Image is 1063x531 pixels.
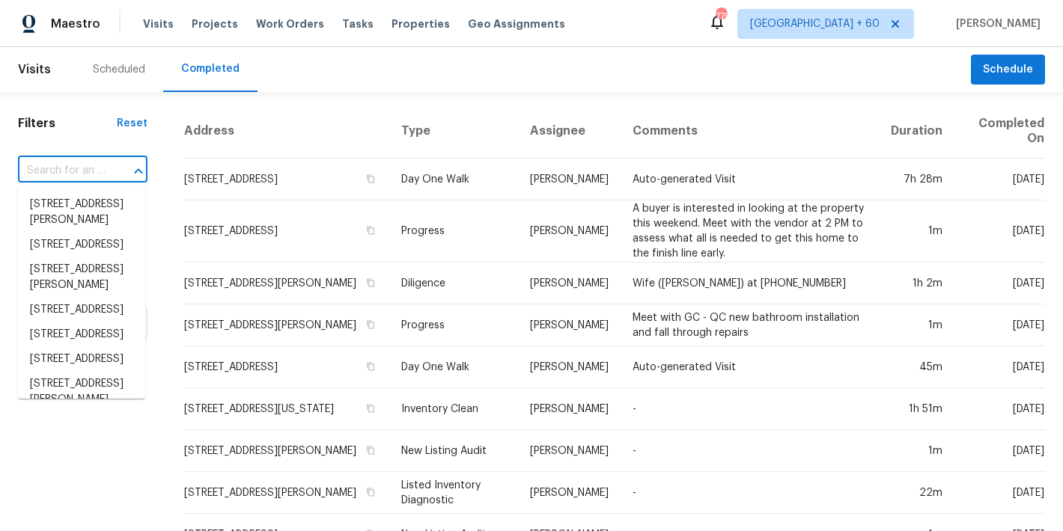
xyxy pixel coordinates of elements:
[117,116,147,131] div: Reset
[954,304,1045,346] td: [DATE]
[93,62,145,77] div: Scheduled
[18,372,145,412] li: [STREET_ADDRESS][PERSON_NAME]
[950,16,1041,31] span: [PERSON_NAME]
[389,472,518,514] td: Listed Inventory Diagnostic
[971,55,1045,85] button: Schedule
[879,104,954,159] th: Duration
[183,200,389,263] td: [STREET_ADDRESS]
[389,104,518,159] th: Type
[518,472,621,514] td: [PERSON_NAME]
[18,192,145,233] li: [STREET_ADDRESS][PERSON_NAME]
[18,116,117,131] h1: Filters
[879,159,954,200] td: 7h 28m
[389,346,518,388] td: Day One Walk
[621,263,879,304] td: Wife ([PERSON_NAME]) at [PHONE_NUMBER]
[392,16,450,31] span: Properties
[621,159,879,200] td: Auto-generated Visit
[364,360,377,373] button: Copy Address
[518,104,621,159] th: Assignee
[468,16,565,31] span: Geo Assignments
[389,200,518,263] td: Progress
[518,159,621,200] td: [PERSON_NAME]
[18,233,145,257] li: [STREET_ADDRESS]
[879,346,954,388] td: 45m
[364,485,377,499] button: Copy Address
[128,161,149,182] button: Close
[879,472,954,514] td: 22m
[954,159,1045,200] td: [DATE]
[364,172,377,185] button: Copy Address
[518,304,621,346] td: [PERSON_NAME]
[364,276,377,289] button: Copy Address
[879,200,954,263] td: 1m
[518,346,621,388] td: [PERSON_NAME]
[192,16,238,31] span: Projects
[954,263,1045,304] td: [DATE]
[954,200,1045,263] td: [DATE]
[51,16,100,31] span: Maestro
[518,430,621,472] td: [PERSON_NAME]
[954,104,1045,159] th: Completed On
[342,19,374,29] span: Tasks
[18,53,51,86] span: Visits
[183,104,389,159] th: Address
[879,388,954,430] td: 1h 51m
[954,346,1045,388] td: [DATE]
[18,159,106,182] input: Search for an address...
[256,16,324,31] span: Work Orders
[18,257,145,298] li: [STREET_ADDRESS][PERSON_NAME]
[621,346,879,388] td: Auto-generated Visit
[181,61,240,76] div: Completed
[18,298,145,322] li: [STREET_ADDRESS]
[750,16,880,31] span: [GEOGRAPHIC_DATA] + 60
[621,200,879,263] td: A buyer is interested in looking at the property this weekend. Meet with the vendor at 2 PM to as...
[518,263,621,304] td: [PERSON_NAME]
[143,16,174,31] span: Visits
[621,430,879,472] td: -
[18,322,145,347] li: [STREET_ADDRESS]
[183,159,389,200] td: [STREET_ADDRESS]
[183,346,389,388] td: [STREET_ADDRESS]
[183,263,389,304] td: [STREET_ADDRESS][PERSON_NAME]
[364,443,377,457] button: Copy Address
[389,304,518,346] td: Progress
[389,159,518,200] td: Day One Walk
[621,388,879,430] td: -
[954,430,1045,472] td: [DATE]
[389,388,518,430] td: Inventory Clean
[183,472,389,514] td: [STREET_ADDRESS][PERSON_NAME]
[621,304,879,346] td: Meet with GC - QC new bathroom installation and fall through repairs
[183,430,389,472] td: [STREET_ADDRESS][PERSON_NAME]
[389,430,518,472] td: New Listing Audit
[954,388,1045,430] td: [DATE]
[716,9,726,24] div: 779
[389,263,518,304] td: Diligence
[18,347,145,372] li: [STREET_ADDRESS]
[954,472,1045,514] td: [DATE]
[183,304,389,346] td: [STREET_ADDRESS][PERSON_NAME]
[621,104,879,159] th: Comments
[879,430,954,472] td: 1m
[983,61,1033,79] span: Schedule
[364,224,377,237] button: Copy Address
[364,318,377,331] button: Copy Address
[621,472,879,514] td: -
[879,263,954,304] td: 1h 2m
[879,304,954,346] td: 1m
[518,388,621,430] td: [PERSON_NAME]
[183,388,389,430] td: [STREET_ADDRESS][US_STATE]
[518,200,621,263] td: [PERSON_NAME]
[364,402,377,415] button: Copy Address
